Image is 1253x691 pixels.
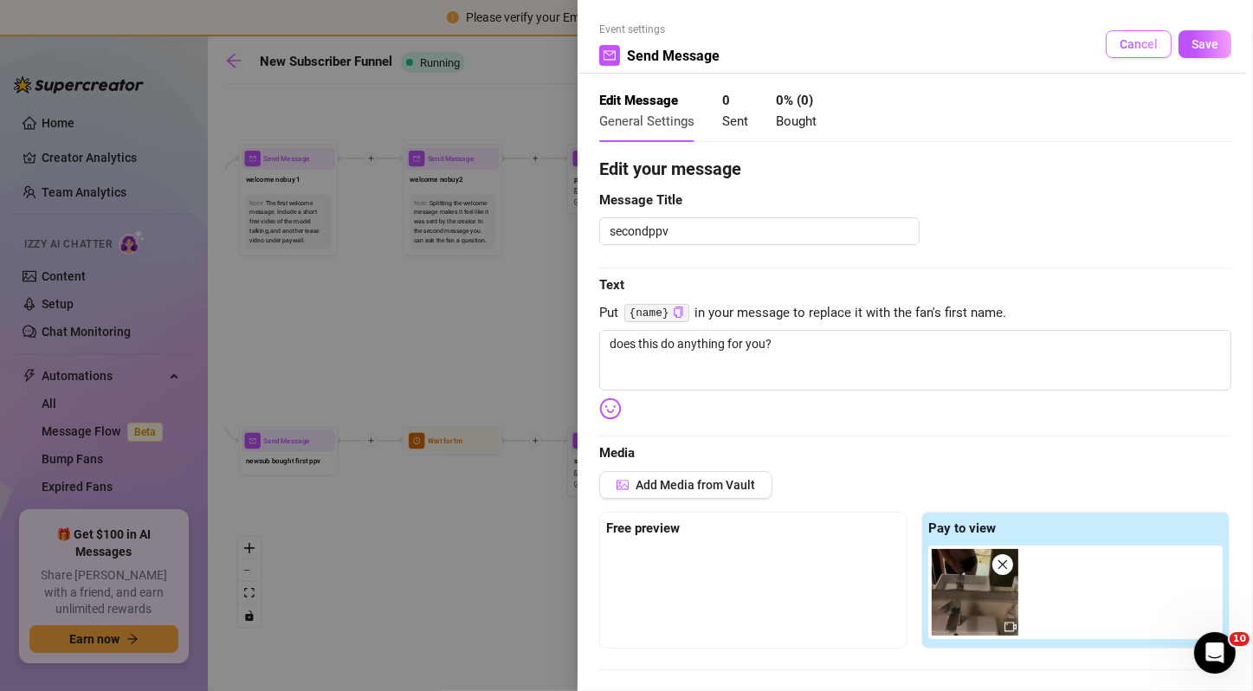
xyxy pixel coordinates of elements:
span: General Settings [599,113,694,129]
strong: Pay to view [928,520,996,536]
span: 10 [1230,632,1250,646]
span: video-camera [1004,621,1017,633]
span: Sent [722,113,748,129]
img: media [932,549,1018,636]
span: Bought [776,113,817,129]
span: Event settings [599,22,720,38]
strong: Free preview [606,520,680,536]
button: Click to Copy [673,307,684,320]
textarea: secondppv [599,217,920,245]
span: Send Message [627,45,720,67]
span: mail [604,49,616,61]
span: Save [1192,37,1218,51]
span: Add Media from Vault [636,478,755,492]
span: picture [617,479,629,491]
span: copy [673,307,684,318]
strong: Edit your message [599,158,741,179]
textarea: does this do anything for you? [599,330,1231,391]
span: close [997,559,1009,571]
strong: 0 [722,93,730,108]
button: Save [1179,30,1231,58]
iframe: Intercom live chat [1194,632,1236,674]
strong: Edit Message [599,93,678,108]
strong: Text [599,277,624,293]
code: {name} [624,304,689,322]
strong: Media [599,445,635,461]
strong: 0 % ( 0 ) [776,93,813,108]
span: Cancel [1120,37,1158,51]
button: Add Media from Vault [599,471,772,499]
button: Cancel [1106,30,1172,58]
strong: Message Title [599,192,682,208]
span: Put in your message to replace it with the fan's first name. [599,303,1231,324]
img: svg%3e [599,397,622,420]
